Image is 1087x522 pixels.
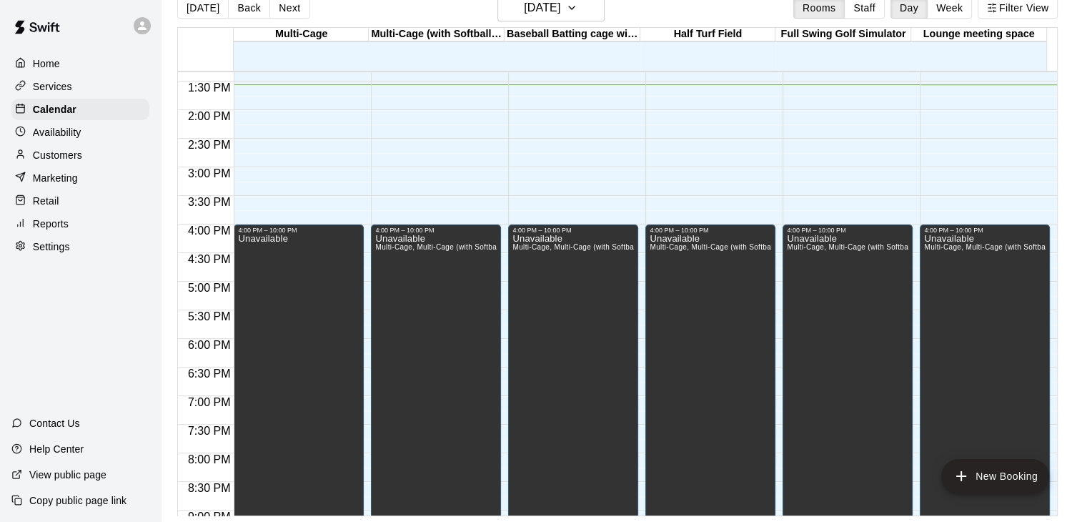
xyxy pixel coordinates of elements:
[11,236,149,257] a: Settings
[33,102,76,117] p: Calendar
[11,99,149,120] a: Calendar
[29,442,84,456] p: Help Center
[29,468,106,482] p: View public page
[184,339,234,351] span: 6:00 PM
[775,28,911,41] div: Full Swing Golf Simulator
[787,227,908,234] div: 4:00 PM – 10:00 PM
[184,196,234,208] span: 3:30 PM
[33,148,82,162] p: Customers
[184,396,234,408] span: 7:00 PM
[640,28,776,41] div: Half Turf Field
[33,125,81,139] p: Availability
[184,110,234,122] span: 2:00 PM
[11,53,149,74] a: Home
[650,227,771,234] div: 4:00 PM – 10:00 PM
[184,82,234,94] span: 1:30 PM
[29,416,80,430] p: Contact Us
[11,144,149,166] a: Customers
[184,282,234,294] span: 5:00 PM
[184,482,234,494] span: 8:30 PM
[11,167,149,189] a: Marketing
[11,122,149,143] a: Availability
[505,28,640,41] div: Baseball Batting cage with HITRAX
[33,56,60,71] p: Home
[11,213,149,235] a: Reports
[375,243,882,251] span: Multi-Cage, Multi-Cage (with Softball Machine), Baseball Batting cage with HITRAX, Half Turf Fiel...
[33,79,72,94] p: Services
[33,240,70,254] p: Settings
[184,139,234,151] span: 2:30 PM
[369,28,505,41] div: Multi-Cage (with Softball Machine)
[33,217,69,231] p: Reports
[184,425,234,437] span: 7:30 PM
[911,28,1047,41] div: Lounge meeting space
[184,368,234,380] span: 6:30 PM
[238,227,359,234] div: 4:00 PM – 10:00 PM
[29,493,126,508] p: Copy public page link
[375,227,497,234] div: 4:00 PM – 10:00 PM
[184,310,234,322] span: 5:30 PM
[184,253,234,265] span: 4:30 PM
[11,76,149,97] a: Services
[11,190,149,212] a: Retail
[924,227,1046,234] div: 4:00 PM – 10:00 PM
[941,459,1049,493] button: add
[33,171,78,185] p: Marketing
[184,167,234,179] span: 3:00 PM
[234,28,369,41] div: Multi-Cage
[184,453,234,466] span: 8:00 PM
[184,225,234,237] span: 4:00 PM
[512,243,1019,251] span: Multi-Cage, Multi-Cage (with Softball Machine), Baseball Batting cage with HITRAX, Half Turf Fiel...
[33,194,59,208] p: Retail
[512,227,634,234] div: 4:00 PM – 10:00 PM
